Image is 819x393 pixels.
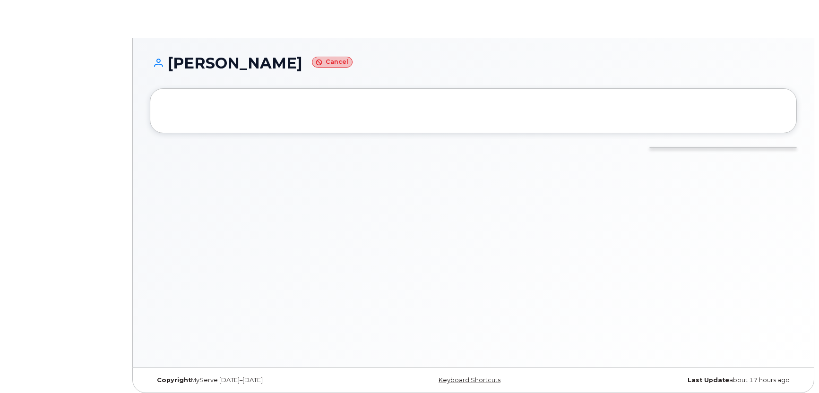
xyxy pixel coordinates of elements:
small: Cancel [312,57,353,68]
h1: [PERSON_NAME] [150,55,797,71]
div: MyServe [DATE]–[DATE] [150,376,365,384]
strong: Last Update [688,376,729,384]
div: about 17 hours ago [581,376,797,384]
a: Keyboard Shortcuts [439,376,500,384]
strong: Copyright [157,376,191,384]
